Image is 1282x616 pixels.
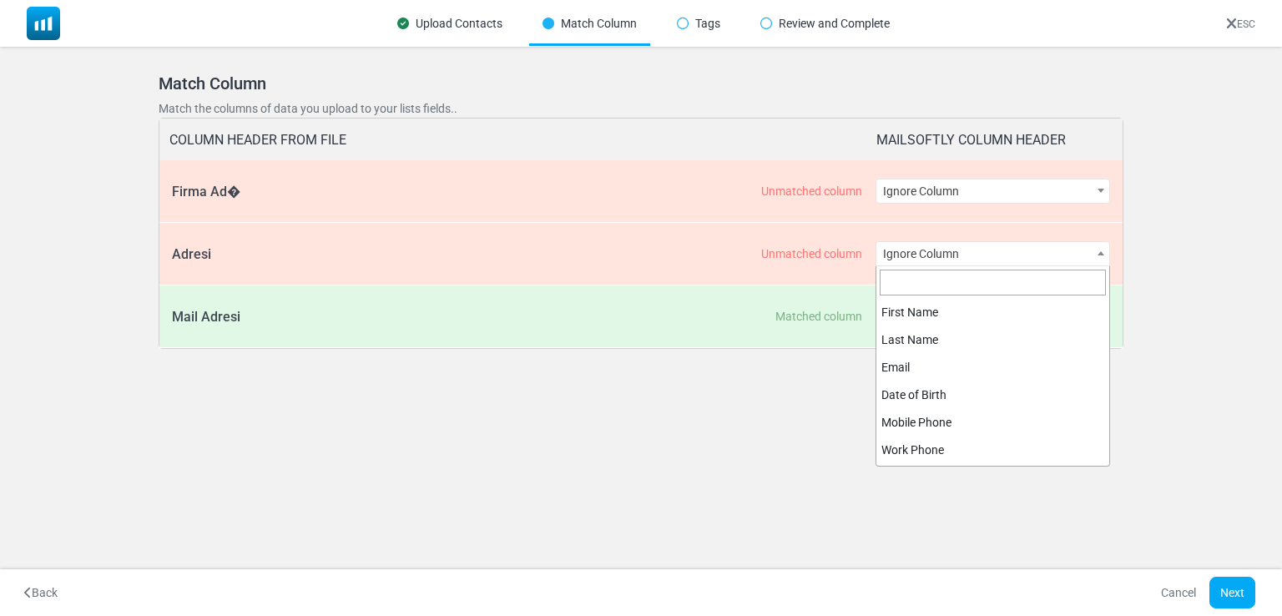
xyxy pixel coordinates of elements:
li: Last Name [876,326,1109,354]
div: Firma Ad� [172,160,875,222]
h5: Match Column [159,73,1123,93]
li: Mobile Phone [876,409,1109,437]
p: Match the columns of data you upload to your lists fields.. [159,100,1123,118]
span: Ignore Column [876,179,1109,203]
a: Cancel [1150,577,1207,608]
div: This column is automatically paired with a colon. If you do not change the match, the information... [775,310,862,323]
div: This column could not be matched during automatic matching. If you do not assign a column, this c... [761,247,862,260]
div: Tags [664,2,734,46]
span: Ignore Column [876,242,1109,265]
div: This column could not be matched during automatic matching. If you do not assign a column, this c... [761,184,862,198]
li: Company [876,464,1109,492]
div: Mail Adresi [172,285,875,347]
input: Search [880,270,1106,295]
li: First Name [876,299,1109,326]
button: Next [1209,577,1255,608]
li: Date of Birth [876,381,1109,409]
div: COLUMN HEADER FROM FILE [169,119,876,160]
div: Adresi [172,223,875,285]
div: MAILSOFTLY COLUMN HEADER [876,119,1112,160]
div: Upload Contacts [384,2,516,46]
a: ESC [1226,18,1255,30]
div: Match Column [529,2,650,46]
li: Email [876,354,1109,381]
div: Review and Complete [747,2,903,46]
img: mailsoftly_icon_blue_white.svg [27,7,60,40]
span: Ignore Column [876,241,1110,266]
li: Work Phone [876,437,1109,464]
button: Back [13,577,68,608]
span: Ignore Column [876,179,1110,204]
